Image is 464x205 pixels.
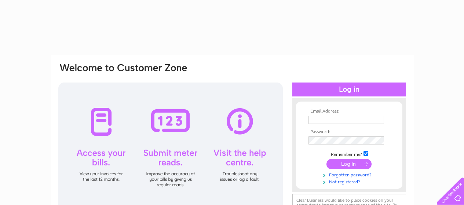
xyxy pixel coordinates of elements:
[307,129,392,135] th: Password:
[307,150,392,157] td: Remember me?
[308,178,392,185] a: Not registered?
[326,159,372,169] input: Submit
[308,171,392,178] a: Forgotten password?
[307,109,392,114] th: Email Address:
